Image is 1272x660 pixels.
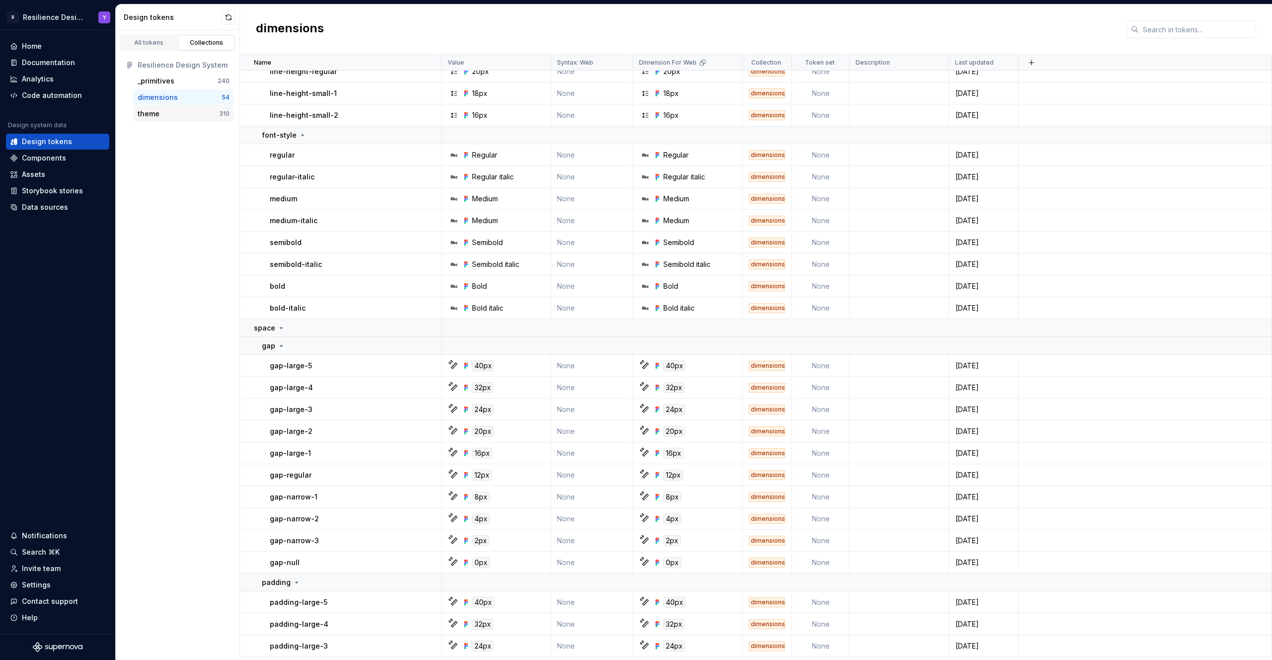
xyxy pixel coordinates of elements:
[472,216,498,226] div: Medium
[792,530,850,552] td: None
[950,492,1018,502] div: [DATE]
[950,88,1018,98] div: [DATE]
[749,536,785,546] div: dimensions
[6,577,109,593] a: Settings
[792,442,850,464] td: None
[472,88,487,98] div: 18px
[663,557,681,568] div: 0px
[270,405,313,414] p: gap-large-3
[950,641,1018,651] div: [DATE]
[270,303,306,313] p: bold-italic
[663,303,695,313] div: Bold italic
[551,635,633,657] td: None
[792,635,850,657] td: None
[792,144,850,166] td: None
[551,355,633,377] td: None
[749,361,785,371] div: dimensions
[792,377,850,399] td: None
[22,596,78,606] div: Contact support
[270,383,313,393] p: gap-large-4
[950,405,1018,414] div: [DATE]
[22,90,82,100] div: Code automation
[551,104,633,126] td: None
[663,404,685,415] div: 24px
[663,110,679,120] div: 16px
[103,13,106,21] div: Y
[663,470,683,481] div: 12px
[270,216,318,226] p: medium-italic
[663,641,685,652] div: 24px
[472,150,497,160] div: Regular
[270,597,327,607] p: padding-large-5
[134,89,234,105] button: dimensions54
[551,210,633,232] td: None
[950,383,1018,393] div: [DATE]
[551,377,633,399] td: None
[1139,20,1256,38] input: Search in tokens...
[551,275,633,297] td: None
[472,619,493,630] div: 32px
[262,577,291,587] p: padding
[472,597,494,608] div: 40px
[749,238,785,247] div: dimensions
[749,514,785,524] div: dimensions
[22,58,75,68] div: Documentation
[6,561,109,577] a: Invite team
[663,150,689,160] div: Regular
[749,492,785,502] div: dimensions
[749,110,785,120] div: dimensions
[950,194,1018,204] div: [DATE]
[551,552,633,574] td: None
[950,470,1018,480] div: [DATE]
[22,186,83,196] div: Storybook stories
[663,238,694,247] div: Semibold
[472,513,490,524] div: 4px
[472,426,494,437] div: 20px
[557,59,593,67] p: Syntax: Web
[792,355,850,377] td: None
[23,12,86,22] div: Resilience Design System
[950,303,1018,313] div: [DATE]
[134,106,234,122] button: theme310
[6,544,109,560] button: Search ⌘K
[805,59,835,67] p: Token set
[663,513,681,524] div: 4px
[138,60,230,70] div: Resilience Design System
[22,169,45,179] div: Assets
[950,361,1018,371] div: [DATE]
[551,166,633,188] td: None
[8,121,67,129] div: Design system data
[448,59,464,67] p: Value
[792,61,850,82] td: None
[124,12,222,22] div: Design tokens
[6,199,109,215] a: Data sources
[749,597,785,607] div: dimensions
[219,110,230,118] div: 310
[472,557,490,568] div: 0px
[6,87,109,103] a: Code automation
[138,76,174,86] div: _primitives
[22,547,60,557] div: Search ⌘K
[551,144,633,166] td: None
[270,492,318,502] p: gap-narrow-1
[262,130,297,140] p: font-style
[792,210,850,232] td: None
[22,564,61,574] div: Invite team
[856,59,890,67] p: Description
[663,67,680,77] div: 20px
[749,88,785,98] div: dimensions
[950,216,1018,226] div: [DATE]
[270,172,315,182] p: regular-italic
[950,619,1018,629] div: [DATE]
[551,82,633,104] td: None
[270,281,285,291] p: bold
[551,297,633,319] td: None
[6,528,109,544] button: Notifications
[551,253,633,275] td: None
[138,92,178,102] div: dimensions
[7,11,19,23] div: R
[182,39,232,47] div: Collections
[749,448,785,458] div: dimensions
[950,426,1018,436] div: [DATE]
